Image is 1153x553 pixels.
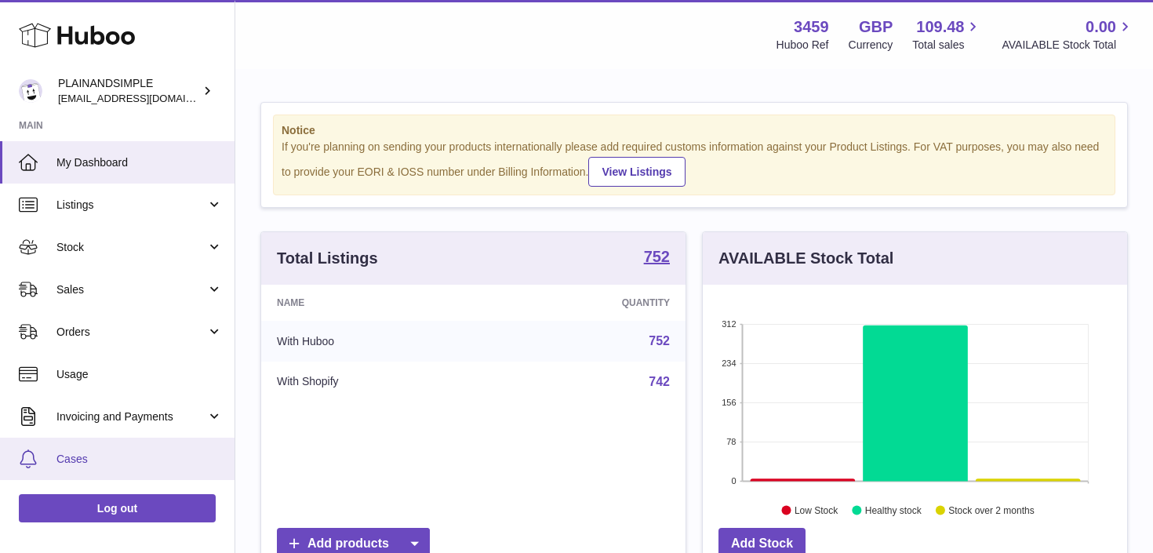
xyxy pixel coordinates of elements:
[56,198,206,213] span: Listings
[588,157,685,187] a: View Listings
[726,437,736,446] text: 78
[56,325,206,340] span: Orders
[261,285,490,321] th: Name
[722,398,736,407] text: 156
[282,140,1107,187] div: If you're planning on sending your products internationally please add required customs informati...
[731,476,736,486] text: 0
[56,452,223,467] span: Cases
[649,375,670,388] a: 742
[644,249,670,264] strong: 752
[912,38,982,53] span: Total sales
[777,38,829,53] div: Huboo Ref
[948,504,1034,515] text: Stock over 2 months
[56,409,206,424] span: Invoicing and Payments
[56,240,206,255] span: Stock
[718,248,893,269] h3: AVAILABLE Stock Total
[644,249,670,267] a: 752
[722,319,736,329] text: 312
[19,494,216,522] a: Log out
[912,16,982,53] a: 109.48 Total sales
[56,367,223,382] span: Usage
[849,38,893,53] div: Currency
[794,16,829,38] strong: 3459
[282,123,1107,138] strong: Notice
[916,16,964,38] span: 109.48
[649,334,670,347] a: 752
[1002,38,1134,53] span: AVAILABLE Stock Total
[722,358,736,368] text: 234
[859,16,893,38] strong: GBP
[56,282,206,297] span: Sales
[490,285,686,321] th: Quantity
[795,504,838,515] text: Low Stock
[58,76,199,106] div: PLAINANDSIMPLE
[1002,16,1134,53] a: 0.00 AVAILABLE Stock Total
[277,248,378,269] h3: Total Listings
[865,504,922,515] text: Healthy stock
[261,362,490,402] td: With Shopify
[58,92,231,104] span: [EMAIL_ADDRESS][DOMAIN_NAME]
[261,321,490,362] td: With Huboo
[19,79,42,103] img: duco@plainandsimple.com
[1086,16,1116,38] span: 0.00
[56,155,223,170] span: My Dashboard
